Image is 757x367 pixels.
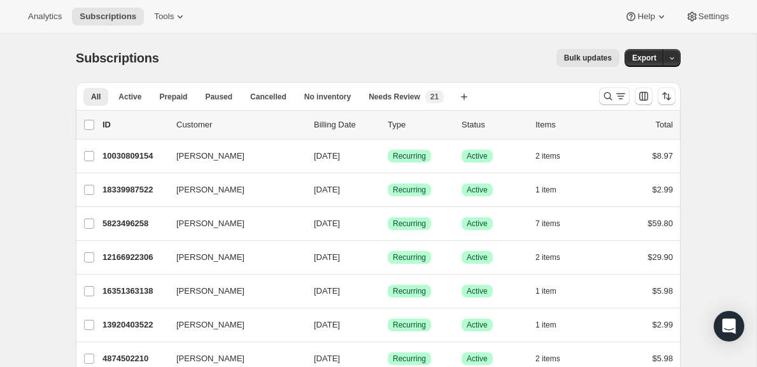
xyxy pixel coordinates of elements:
[159,92,187,102] span: Prepaid
[393,151,426,161] span: Recurring
[467,354,488,364] span: Active
[698,11,729,22] span: Settings
[467,252,488,263] span: Active
[176,352,244,365] span: [PERSON_NAME]
[118,92,141,102] span: Active
[103,282,673,300] div: 16351363138[PERSON_NAME][DATE]SuccessRecurringSuccessActive1 item$5.98
[103,319,166,331] p: 13920403522
[250,92,287,102] span: Cancelled
[658,87,676,105] button: Sort the results
[467,151,488,161] span: Active
[535,320,556,330] span: 1 item
[535,215,574,233] button: 7 items
[91,92,101,102] span: All
[678,8,737,25] button: Settings
[599,87,630,105] button: Search and filter results
[462,119,525,131] p: Status
[176,319,244,331] span: [PERSON_NAME]
[393,320,426,330] span: Recurring
[314,286,340,296] span: [DATE]
[656,119,673,131] p: Total
[169,281,296,301] button: [PERSON_NAME]
[454,88,474,106] button: Create new view
[103,183,166,196] p: 18339987522
[430,92,439,102] span: 21
[80,11,136,22] span: Subscriptions
[20,8,69,25] button: Analytics
[617,8,675,25] button: Help
[652,286,673,296] span: $5.98
[169,247,296,268] button: [PERSON_NAME]
[314,320,340,329] span: [DATE]
[369,92,420,102] span: Needs Review
[314,219,340,228] span: [DATE]
[176,251,244,264] span: [PERSON_NAME]
[314,252,340,262] span: [DATE]
[314,151,340,161] span: [DATE]
[637,11,654,22] span: Help
[535,219,560,229] span: 7 items
[304,92,351,102] span: No inventory
[388,119,451,131] div: Type
[535,248,574,266] button: 2 items
[535,181,570,199] button: 1 item
[467,185,488,195] span: Active
[652,151,673,161] span: $8.97
[169,146,296,166] button: [PERSON_NAME]
[535,282,570,300] button: 1 item
[169,213,296,234] button: [PERSON_NAME]
[28,11,62,22] span: Analytics
[103,285,166,298] p: 16351363138
[535,119,599,131] div: Items
[393,185,426,195] span: Recurring
[393,286,426,296] span: Recurring
[393,219,426,229] span: Recurring
[632,53,656,63] span: Export
[652,354,673,363] span: $5.98
[647,252,673,262] span: $29.90
[176,150,244,162] span: [PERSON_NAME]
[103,119,166,131] p: ID
[652,185,673,194] span: $2.99
[652,320,673,329] span: $2.99
[314,354,340,363] span: [DATE]
[103,352,166,365] p: 4874502210
[393,354,426,364] span: Recurring
[467,219,488,229] span: Active
[467,320,488,330] span: Active
[635,87,653,105] button: Customize table column order and visibility
[535,252,560,263] span: 2 items
[176,183,244,196] span: [PERSON_NAME]
[625,49,664,67] button: Export
[535,316,570,334] button: 1 item
[169,315,296,335] button: [PERSON_NAME]
[103,217,166,230] p: 5823496258
[103,248,673,266] div: 12166922306[PERSON_NAME][DATE]SuccessRecurringSuccessActive2 items$29.90
[176,285,244,298] span: [PERSON_NAME]
[314,119,378,131] p: Billing Date
[103,181,673,199] div: 18339987522[PERSON_NAME][DATE]SuccessRecurringSuccessActive1 item$2.99
[103,316,673,334] div: 13920403522[PERSON_NAME][DATE]SuccessRecurringSuccessActive1 item$2.99
[647,219,673,228] span: $59.80
[103,150,166,162] p: 10030809154
[103,147,673,165] div: 10030809154[PERSON_NAME][DATE]SuccessRecurringSuccessActive2 items$8.97
[103,119,673,131] div: IDCustomerBilling DateTypeStatusItemsTotal
[103,251,166,264] p: 12166922306
[564,53,612,63] span: Bulk updates
[146,8,194,25] button: Tools
[314,185,340,194] span: [DATE]
[176,119,304,131] p: Customer
[556,49,619,67] button: Bulk updates
[154,11,174,22] span: Tools
[103,215,673,233] div: 5823496258[PERSON_NAME][DATE]SuccessRecurringSuccessActive7 items$59.80
[176,217,244,230] span: [PERSON_NAME]
[535,354,560,364] span: 2 items
[169,180,296,200] button: [PERSON_NAME]
[535,185,556,195] span: 1 item
[205,92,232,102] span: Paused
[76,51,159,65] span: Subscriptions
[467,286,488,296] span: Active
[535,286,556,296] span: 1 item
[393,252,426,263] span: Recurring
[535,151,560,161] span: 2 items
